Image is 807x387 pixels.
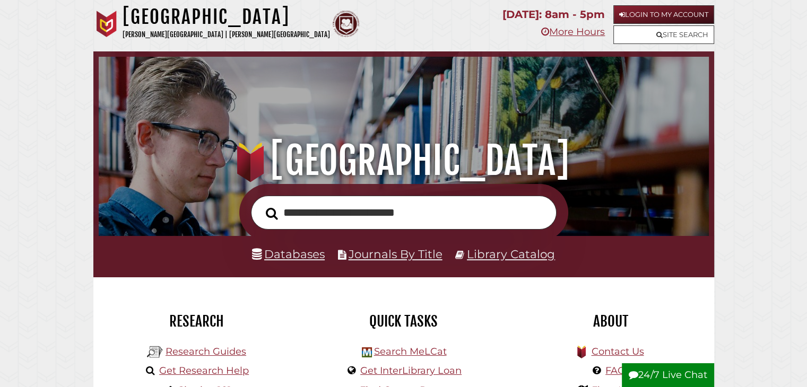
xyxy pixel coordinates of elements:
a: More Hours [541,26,605,38]
h1: [GEOGRAPHIC_DATA] [110,137,696,184]
button: Search [261,204,283,223]
a: Search MeLCat [374,346,446,357]
a: Contact Us [591,346,644,357]
a: Get InterLibrary Loan [360,365,462,376]
a: Site Search [613,25,714,44]
a: Login to My Account [613,5,714,24]
h2: About [515,312,706,330]
img: Calvin University [93,11,120,37]
img: Hekman Library Logo [147,344,163,360]
a: Get Research Help [159,365,249,376]
h1: [GEOGRAPHIC_DATA] [123,5,330,29]
i: Search [266,207,278,219]
a: Library Catalog [467,247,555,261]
p: [DATE]: 8am - 5pm [502,5,605,24]
p: [PERSON_NAME][GEOGRAPHIC_DATA] | [PERSON_NAME][GEOGRAPHIC_DATA] [123,29,330,41]
img: Hekman Library Logo [362,347,372,357]
a: Databases [252,247,325,261]
a: Research Guides [166,346,246,357]
h2: Research [101,312,292,330]
a: FAQs [605,365,630,376]
h2: Quick Tasks [308,312,499,330]
img: Calvin Theological Seminary [333,11,359,37]
a: Journals By Title [349,247,442,261]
